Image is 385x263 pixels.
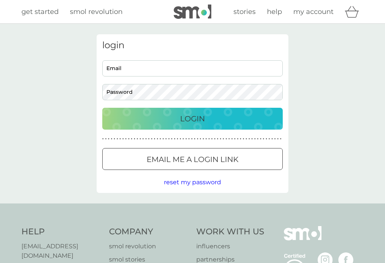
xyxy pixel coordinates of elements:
[240,137,241,141] p: ●
[109,242,189,251] a: smol revolution
[154,137,155,141] p: ●
[151,137,153,141] p: ●
[142,137,144,141] p: ●
[137,137,138,141] p: ●
[229,137,230,141] p: ●
[70,6,123,17] a: smol revolution
[165,137,167,141] p: ●
[208,137,210,141] p: ●
[214,137,215,141] p: ●
[234,137,236,141] p: ●
[160,137,161,141] p: ●
[125,137,127,141] p: ●
[231,137,233,141] p: ●
[21,226,102,238] h4: Help
[223,137,224,141] p: ●
[293,6,333,17] a: my account
[102,108,283,130] button: Login
[145,137,147,141] p: ●
[177,137,178,141] p: ●
[345,4,364,19] div: basket
[263,137,264,141] p: ●
[200,137,201,141] p: ●
[203,137,204,141] p: ●
[197,137,199,141] p: ●
[233,8,256,16] span: stories
[274,137,276,141] p: ●
[233,6,256,17] a: stories
[267,8,282,16] span: help
[254,137,256,141] p: ●
[148,137,150,141] p: ●
[111,137,112,141] p: ●
[266,137,267,141] p: ●
[162,137,164,141] p: ●
[134,137,135,141] p: ●
[180,137,181,141] p: ●
[120,137,121,141] p: ●
[139,137,141,141] p: ●
[164,177,221,187] button: reset my password
[243,137,244,141] p: ●
[108,137,109,141] p: ●
[114,137,115,141] p: ●
[174,137,176,141] p: ●
[277,137,279,141] p: ●
[185,137,187,141] p: ●
[21,8,59,16] span: get started
[260,137,261,141] p: ●
[220,137,221,141] p: ●
[109,226,189,238] h4: Company
[271,137,273,141] p: ●
[188,137,190,141] p: ●
[122,137,124,141] p: ●
[237,137,238,141] p: ●
[105,137,107,141] p: ●
[21,6,59,17] a: get started
[183,137,184,141] p: ●
[293,8,333,16] span: my account
[180,113,205,125] p: Login
[70,8,123,16] span: smol revolution
[171,137,173,141] p: ●
[194,137,196,141] p: ●
[157,137,158,141] p: ●
[196,242,264,251] a: influencers
[102,148,283,170] button: Email me a login link
[174,5,211,19] img: smol
[249,137,250,141] p: ●
[128,137,130,141] p: ●
[168,137,170,141] p: ●
[268,137,270,141] p: ●
[21,242,102,261] a: [EMAIL_ADDRESS][DOMAIN_NAME]
[196,226,264,238] h4: Work With Us
[102,40,283,51] h3: login
[246,137,247,141] p: ●
[267,6,282,17] a: help
[147,153,238,165] p: Email me a login link
[102,137,104,141] p: ●
[211,137,213,141] p: ●
[217,137,218,141] p: ●
[164,179,221,186] span: reset my password
[257,137,259,141] p: ●
[226,137,227,141] p: ●
[280,137,282,141] p: ●
[131,137,132,141] p: ●
[117,137,118,141] p: ●
[206,137,207,141] p: ●
[252,137,253,141] p: ●
[191,137,192,141] p: ●
[284,226,321,252] img: smol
